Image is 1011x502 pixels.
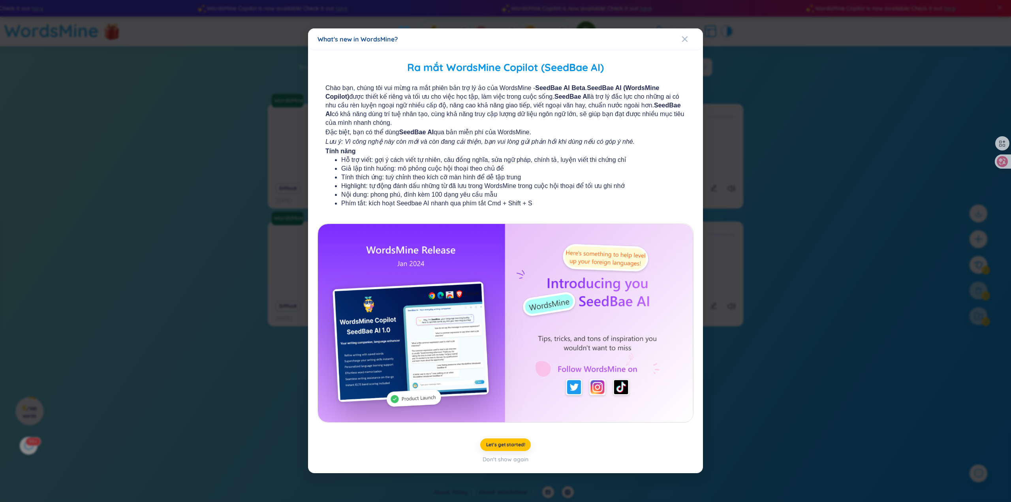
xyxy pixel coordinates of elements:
[341,164,670,173] li: Giả lập tình huống: mô phỏng cuộc hội thoại theo chủ đề
[341,173,670,182] li: Tính thích ứng: tuỳ chỉnh theo kích cỡ màn hình để dễ tập trung
[318,60,693,76] h2: Ra mắt WordsMine Copilot (SeedBae AI)
[483,455,528,464] div: Don't show again
[682,28,703,50] button: Close
[341,190,670,199] li: Nội dung: phong phú, đính kèm 100 dạng yêu cầu mẫu
[554,93,589,100] b: SeedBae AI
[480,439,531,451] button: Let's get started!
[325,102,681,117] b: SeedBae AI
[535,85,585,91] b: SeedBae AI Beta
[341,156,670,164] li: Hỗ trợ viết: gợi ý cách viết tự nhiên, câu đồng nghĩa, sửa ngữ pháp, chính tả, luyện viết thi chứ...
[341,182,670,190] li: Highlight: tự động đánh dấu những từ đã lưu trong WordsMine trong cuộc hội thoại để tối ưu ghi nhớ
[399,129,434,135] b: SeedBae AI
[486,442,525,448] span: Let's get started!
[325,84,686,127] span: Chào bạn, chúng tôi vui mừng ra mắt phiên bản trợ lý ảo của WordsMine - . được thiết kế riêng và ...
[318,35,693,43] div: What's new in WordsMine?
[325,128,686,137] span: Đặc biệt, bạn có thể dùng qua bản miễn phí của WordsMine.
[325,148,355,154] b: Tính năng
[341,199,670,208] li: Phím tắt: kích hoạt Seedbae AI nhanh qua phím tắt Cmd + Shift + S
[325,138,635,145] i: Lưu ý: Vì công nghệ này còn mới và còn đang cải thiện, bạn vui lòng gửi phản hồi khi dùng nếu có ...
